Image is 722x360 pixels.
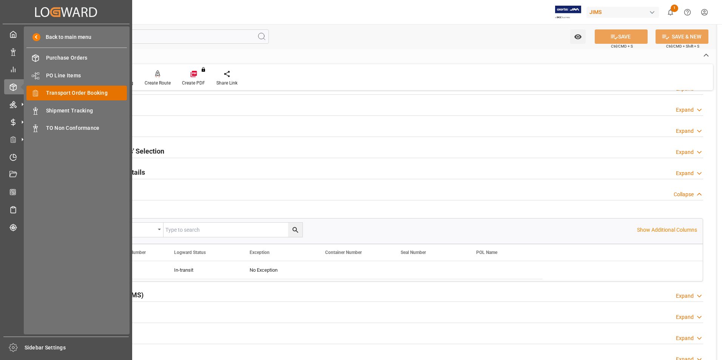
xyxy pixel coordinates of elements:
[666,43,699,49] span: Ctrl/CMD + Shift + S
[662,4,679,21] button: show 1 new notifications
[676,334,694,342] div: Expand
[216,80,238,86] div: Share Link
[555,6,581,19] img: Exertis%20JAM%20-%20Email%20Logo.jpg_1722504956.jpg
[46,124,127,132] span: TO Non Conformance
[46,107,127,115] span: Shipment Tracking
[611,43,633,49] span: Ctrl/CMD + S
[89,261,543,279] div: Press SPACE to select this row.
[26,121,127,135] a: TO Non Conformance
[676,292,694,300] div: Expand
[570,29,586,44] button: open menu
[637,226,697,234] p: Show Additional Columns
[4,185,128,199] a: CO2 Calculator
[46,72,127,80] span: PO Line Items
[26,86,127,100] a: Transport Order Booking
[674,191,694,198] div: Collapse
[46,54,127,62] span: Purchase Orders
[401,250,426,255] span: Seal Number
[656,29,708,44] button: SAVE & NEW
[679,4,696,21] button: Help Center
[676,169,694,177] div: Expand
[325,250,362,255] span: Container Number
[4,202,128,217] a: Sailing Schedules
[676,148,694,156] div: Expand
[26,51,127,65] a: Purchase Orders
[174,250,206,255] span: Logward Status
[4,167,128,182] a: Document Management
[595,29,648,44] button: SAVE
[476,250,497,255] span: POL Name
[676,313,694,321] div: Expand
[164,223,302,237] input: Type to search
[676,106,694,114] div: Expand
[26,103,127,118] a: Shipment Tracking
[586,7,659,18] div: JIMS
[671,5,678,12] span: 1
[586,5,662,19] button: JIMS
[26,68,127,83] a: PO Line Items
[4,62,128,77] a: My Reports
[4,44,128,59] a: Data Management
[111,224,155,233] div: Equals
[4,220,128,234] a: Tracking Shipment
[40,33,91,41] span: Back to main menu
[4,149,128,164] a: Timeslot Management V2
[35,29,269,44] input: Search Fields
[145,80,171,86] div: Create Route
[676,127,694,135] div: Expand
[46,89,127,97] span: Transport Order Booking
[25,344,129,352] span: Sidebar Settings
[4,27,128,42] a: My Cockpit
[107,223,164,237] button: open menu
[250,250,270,255] span: Exception
[288,223,302,237] button: search button
[250,262,307,279] div: No Exception
[174,262,231,279] div: In-transit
